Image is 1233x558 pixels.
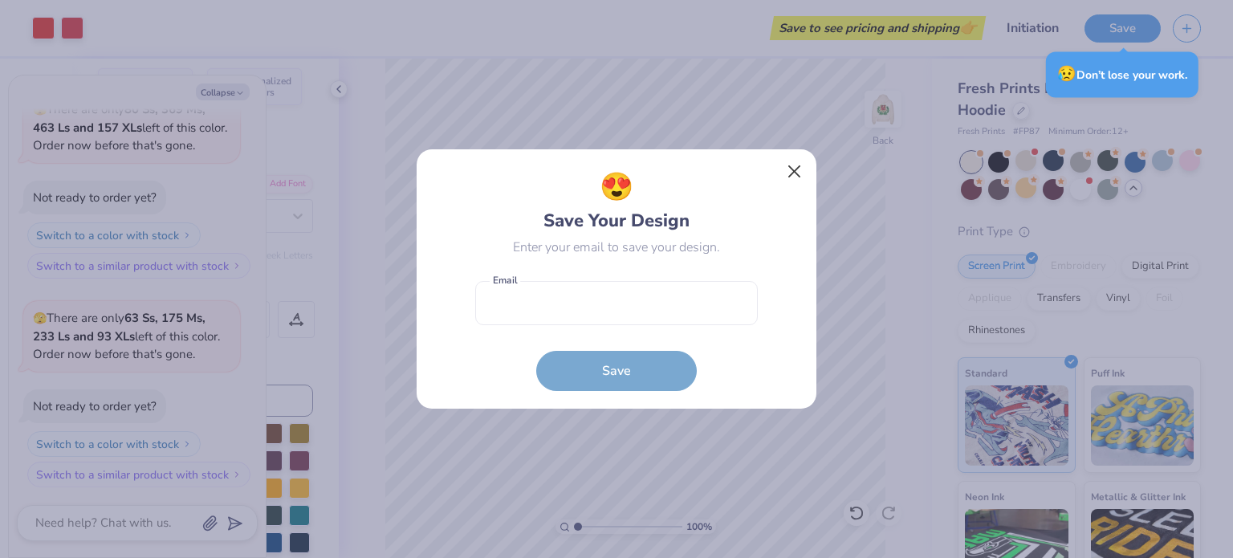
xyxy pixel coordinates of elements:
span: 😥 [1057,63,1076,84]
button: Close [779,157,810,187]
div: Don’t lose your work. [1046,51,1198,97]
div: Enter your email to save your design. [513,238,720,257]
span: 😍 [600,167,633,208]
div: Save Your Design [543,167,690,234]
